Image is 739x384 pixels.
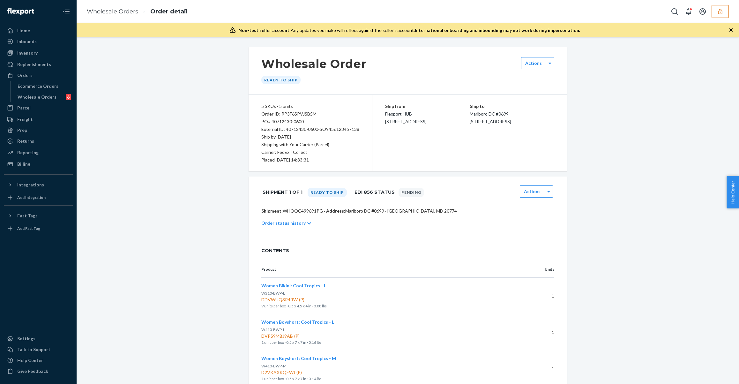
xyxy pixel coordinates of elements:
a: Home [4,26,73,36]
span: W410-BWP-L [261,327,285,332]
a: Settings [4,334,73,344]
div: Parcel [17,105,31,111]
div: Add Fast Tag [17,226,40,231]
button: Women Bikini: Cool Tropics - L [261,282,326,289]
a: Billing [4,159,73,169]
a: Ecommerce Orders [14,81,73,91]
a: Wholesale Orders6 [14,92,73,102]
span: DDVWUQ3R4RW [261,297,517,303]
p: Units [527,267,554,272]
p: 1 [527,329,554,335]
div: Inventory [17,50,38,56]
span: International onboarding and inbounding may not work during impersonation. [415,27,580,33]
button: Open account menu [696,5,709,18]
div: Wholesale Orders [18,94,56,100]
p: WHOOC499691PG · Marlboro DC #0699 · [GEOGRAPHIC_DATA], MD 20774 [261,208,554,214]
div: Settings [17,335,35,342]
div: Any updates you make will reflect against the seller's account. [238,27,580,34]
div: Give Feedback [17,368,48,374]
div: 5 SKUs · 5 units [261,102,359,110]
span: W310-BWP-L [261,291,285,296]
div: Home [17,27,30,34]
p: 1 unit per box · 0.5 x 7 x 7 in · 0.14 lbs [261,376,517,382]
a: Prep [4,125,73,135]
span: Flexport HUB [STREET_ADDRESS] [385,111,427,124]
ol: breadcrumbs [82,2,193,21]
p: Ship to [470,102,554,110]
span: Address: [326,208,345,214]
a: Inbounds [4,36,73,47]
span: D2VKAXKQEWJ [261,369,517,376]
button: Fast Tags [4,211,73,221]
a: Wholesale Orders [87,8,138,15]
div: Help Center [17,357,43,364]
a: Help Center [4,355,73,365]
button: Give Feedback [4,366,73,376]
span: Women Boyshort: Cool Tropics - M [261,356,336,361]
h1: Shipment 1 of 1 [263,185,302,199]
div: Ecommerce Orders [18,83,58,89]
span: Shipment: [261,208,283,214]
div: Reporting [17,149,39,156]
a: Add Integration [4,192,73,203]
button: Women Boyshort: Cool Tropics - M [261,355,336,362]
p: Ship by [DATE] [261,133,359,141]
div: Order ID: RP3F6SPVJSB5M [261,110,359,118]
label: Actions [525,60,542,66]
div: Inbounds [17,38,37,45]
div: Pending [399,188,424,197]
div: Talk to Support [17,346,50,353]
div: Fast Tags [17,213,38,219]
button: Open Search Box [668,5,681,18]
p: Shipping with Your Carrier (Parcel) [261,141,359,148]
p: Product [261,267,517,272]
button: Women Boyshort: Cool Tropics - L [261,319,334,325]
button: Close Navigation [60,5,73,18]
div: External ID: 40712430-0600-SO9456123457138 [261,125,359,133]
div: Ready to ship [261,76,301,84]
div: Freight [17,116,33,123]
p: Carrier: FedEx | Collect [261,148,359,156]
img: Flexport logo [7,8,34,15]
div: Integrations [17,182,44,188]
a: Order detail [150,8,188,15]
span: CONTENTS [261,247,554,254]
p: 1 [527,365,554,372]
span: DVPS9MBJ9AB [261,333,517,339]
a: Add Fast Tag [4,223,73,234]
h1: EDI 856 Status [355,185,395,199]
a: Returns [4,136,73,146]
span: Marlboro DC #0699 [STREET_ADDRESS] [470,111,511,124]
a: Freight [4,114,73,124]
a: Parcel [4,103,73,113]
h1: Wholesale Order [261,57,367,71]
div: Placed [DATE] 14:33:31 [261,156,359,164]
p: 1 [527,293,554,299]
div: Returns [17,138,34,144]
div: Prep [17,127,27,133]
div: (P) [293,333,301,339]
span: W410-BWP-M [261,364,287,368]
div: (P) [298,297,306,303]
div: Replenishments [17,61,51,68]
button: Help Center [727,176,739,208]
a: Talk to Support [4,344,73,355]
div: Billing [17,161,30,167]
div: Add Integration [17,195,46,200]
p: Ship from [385,102,470,110]
span: Women Bikini: Cool Tropics - L [261,283,326,288]
div: PO# 40712430-0600 [261,118,359,125]
div: Orders [17,72,33,79]
a: Reporting [4,147,73,158]
p: Order status history [261,220,306,226]
button: Integrations [4,180,73,190]
div: Ready to ship [308,188,347,197]
label: Actions [524,188,541,195]
div: (P) [295,369,303,376]
p: 1 unit per box · 0.5 x 7 x 7 in · 0.16 lbs [261,339,517,346]
button: Open notifications [682,5,695,18]
a: Inventory [4,48,73,58]
a: Replenishments [4,59,73,70]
